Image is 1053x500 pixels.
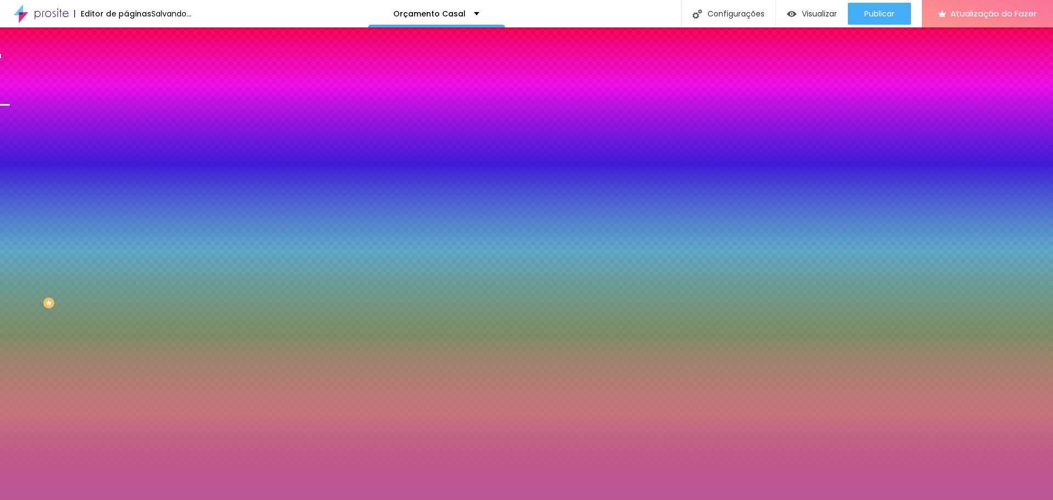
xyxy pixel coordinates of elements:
[787,9,796,19] img: view-1.svg
[950,8,1037,19] font: Atualização do Fazer
[707,8,765,19] font: Configurações
[864,8,895,19] font: Publicar
[81,8,151,19] font: Editor de páginas
[776,3,848,25] button: Visualizar
[393,8,466,19] font: Orçamento Casal
[693,9,702,19] img: Ícone
[848,3,911,25] button: Publicar
[802,8,837,19] font: Visualizar
[151,10,191,18] div: Salvando...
